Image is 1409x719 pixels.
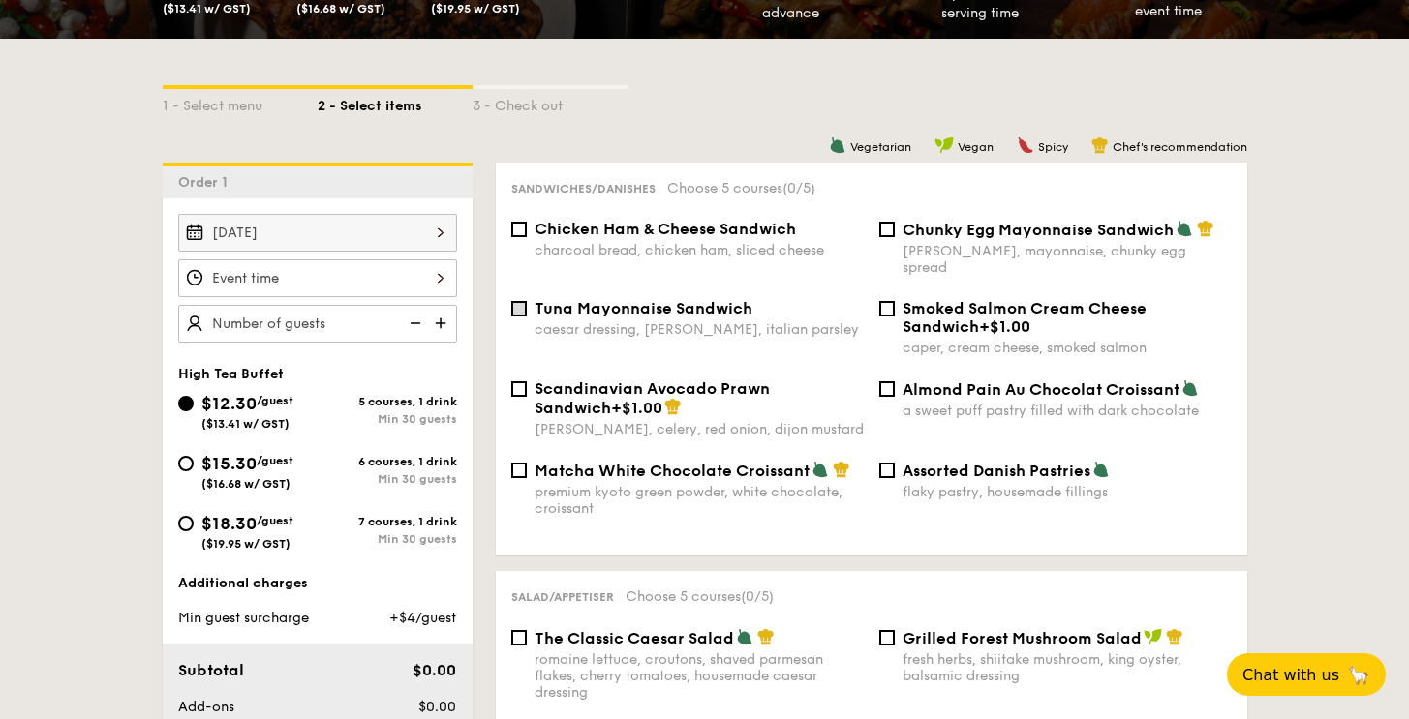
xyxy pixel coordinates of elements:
[511,301,527,316] input: Tuna Mayonnaise Sandwichcaesar dressing, [PERSON_NAME], italian parsley
[178,699,234,715] span: Add-ons
[850,140,911,154] span: Vegetarian
[1227,653,1386,696] button: Chat with us🦙
[958,140,994,154] span: Vegan
[1166,628,1183,645] img: icon-chef-hat.a58ddaea.svg
[389,610,456,626] span: +$4/guest
[903,299,1147,336] span: Smoked Salmon Cream Cheese Sandwich
[879,222,895,237] input: Chunky Egg Mayonnaise Sandwich[PERSON_NAME], mayonnaise, chunky egg spread
[535,629,734,647] span: The Classic Caesar Salad
[1092,461,1110,478] img: icon-vegetarian.fe4039eb.svg
[511,630,527,645] input: The Classic Caesar Saladromaine lettuce, croutons, shaved parmesan flakes, cherry tomatoes, house...
[178,610,309,626] span: Min guest surcharge
[903,340,1232,356] div: caper, cream cheese, smoked salmon
[829,136,846,154] img: icon-vegetarian.fe4039eb.svg
[428,305,457,342] img: icon-add.58712e84.svg
[1091,136,1109,154] img: icon-chef-hat.a58ddaea.svg
[201,393,257,414] span: $12.30
[201,513,257,534] span: $18.30
[535,321,864,338] div: caesar dressing, [PERSON_NAME], italian parsley
[511,222,527,237] input: Chicken Ham & Cheese Sandwichcharcoal bread, chicken ham, sliced cheese
[903,484,1232,500] div: flaky pastry, housemade fillings
[535,651,864,701] div: romaine lettuce, croutons, shaved parmesan flakes, cherry tomatoes, housemade caesar dressing
[431,2,520,15] span: ($19.95 w/ GST)
[318,412,457,426] div: Min 30 guests
[903,651,1232,684] div: fresh herbs, shiitake mushroom, king oyster, balsamic dressing
[418,699,456,715] span: $0.00
[626,588,774,605] span: Choose 5 courses
[535,421,864,437] div: [PERSON_NAME], celery, red onion, dijon mustard
[296,2,385,15] span: ($16.68 w/ GST)
[511,381,527,397] input: Scandinavian Avocado Prawn Sandwich+$1.00[PERSON_NAME], celery, red onion, dijon mustard
[1113,140,1247,154] span: Chef's recommendation
[473,89,628,116] div: 3 - Check out
[201,537,291,551] span: ($19.95 w/ GST)
[903,403,1232,419] div: a sweet puff pastry filled with dark chocolate
[535,220,796,238] span: Chicken Ham & Cheese Sandwich
[535,379,770,417] span: Scandinavian Avocado Prawn Sandwich
[741,588,774,605] span: (0/5)
[879,381,895,397] input: Almond Pain Au Chocolat Croissanta sweet puff pastry filled with dark chocolate
[257,454,293,467] span: /guest
[782,180,815,196] span: (0/5)
[611,399,662,417] span: +$1.00
[903,380,1179,399] span: Almond Pain Au Chocolat Croissant
[1017,136,1034,154] img: icon-spicy.37a8142b.svg
[178,305,457,343] input: Number of guests
[667,180,815,196] span: Choose 5 courses
[163,89,318,116] div: 1 - Select menu
[413,661,456,679] span: $0.00
[178,396,194,411] input: $12.30/guest($13.41 w/ GST)5 courses, 1 drinkMin 30 guests
[1197,220,1214,237] img: icon-chef-hat.a58ddaea.svg
[511,463,527,478] input: Matcha White Chocolate Croissantpremium kyoto green powder, white chocolate, croissant
[257,514,293,527] span: /guest
[934,136,954,154] img: icon-vegan.f8ff3823.svg
[201,453,257,474] span: $15.30
[535,242,864,258] div: charcoal bread, chicken ham, sliced cheese
[1038,140,1068,154] span: Spicy
[178,456,194,471] input: $15.30/guest($16.68 w/ GST)6 courses, 1 drinkMin 30 guests
[257,394,293,407] span: /guest
[903,629,1142,647] span: Grilled Forest Mushroom Salad
[399,305,428,342] img: icon-reduce.1d2dbef1.svg
[511,590,614,604] span: Salad/Appetiser
[201,477,291,491] span: ($16.68 w/ GST)
[178,516,194,531] input: $18.30/guest($19.95 w/ GST)7 courses, 1 drinkMin 30 guests
[318,515,457,528] div: 7 courses, 1 drink
[1176,220,1193,237] img: icon-vegetarian.fe4039eb.svg
[178,366,284,382] span: High Tea Buffet
[178,574,457,593] div: Additional charges
[178,259,457,297] input: Event time
[879,463,895,478] input: Assorted Danish Pastriesflaky pastry, housemade fillings
[535,462,810,480] span: Matcha White Chocolate Croissant
[736,628,753,645] img: icon-vegetarian.fe4039eb.svg
[833,461,850,478] img: icon-chef-hat.a58ddaea.svg
[178,214,457,252] input: Event date
[318,472,457,486] div: Min 30 guests
[1181,379,1199,397] img: icon-vegetarian.fe4039eb.svg
[879,630,895,645] input: Grilled Forest Mushroom Saladfresh herbs, shiitake mushroom, king oyster, balsamic dressing
[535,484,864,517] div: premium kyoto green powder, white chocolate, croissant
[535,299,752,317] span: Tuna Mayonnaise Sandwich
[812,461,829,478] img: icon-vegetarian.fe4039eb.svg
[318,532,457,546] div: Min 30 guests
[178,174,235,191] span: Order 1
[1144,628,1163,645] img: icon-vegan.f8ff3823.svg
[1347,664,1370,686] span: 🦙
[903,243,1232,276] div: [PERSON_NAME], mayonnaise, chunky egg spread
[318,395,457,408] div: 5 courses, 1 drink
[318,89,473,116] div: 2 - Select items
[757,628,775,645] img: icon-chef-hat.a58ddaea.svg
[163,2,251,15] span: ($13.41 w/ GST)
[1242,666,1339,684] span: Chat with us
[879,301,895,316] input: Smoked Salmon Cream Cheese Sandwich+$1.00caper, cream cheese, smoked salmon
[903,462,1090,480] span: Assorted Danish Pastries
[903,221,1174,239] span: Chunky Egg Mayonnaise Sandwich
[511,182,656,195] span: Sandwiches/Danishes
[979,317,1030,336] span: +$1.00
[201,417,290,431] span: ($13.41 w/ GST)
[664,398,682,415] img: icon-chef-hat.a58ddaea.svg
[318,455,457,468] div: 6 courses, 1 drink
[178,661,244,679] span: Subtotal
